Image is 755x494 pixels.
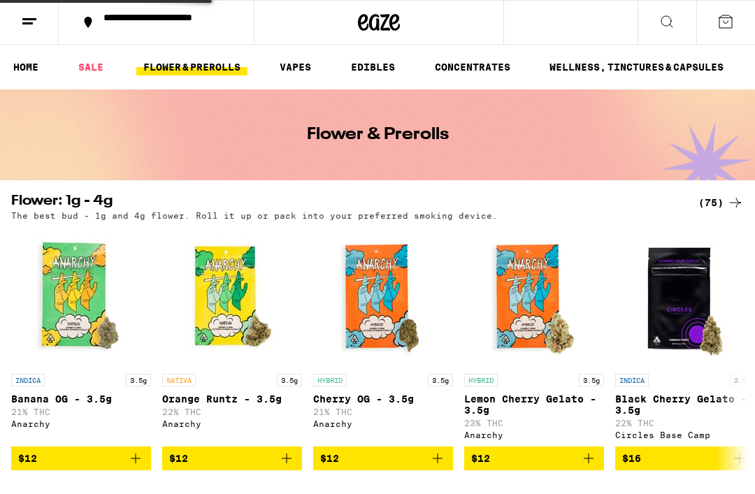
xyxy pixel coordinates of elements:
p: INDICA [615,374,649,386]
a: Open page for Cherry OG - 3.5g from Anarchy [313,227,453,446]
a: Open page for Lemon Cherry Gelato - 3.5g from Anarchy [464,227,604,446]
a: Open page for Black Cherry Gelato - 3.5g from Circles Base Camp [615,227,755,446]
div: Anarchy [464,430,604,439]
img: Anarchy - Cherry OG - 3.5g [313,227,453,367]
img: Circles Base Camp - Black Cherry Gelato - 3.5g [615,227,755,367]
a: Open page for Orange Runtz - 3.5g from Anarchy [162,227,302,446]
span: Hi. Need any help? [8,10,101,21]
h1: Flower & Prerolls [307,126,449,143]
span: $12 [18,453,37,464]
p: Banana OG - 3.5g [11,393,151,405]
button: Add to bag [313,446,453,470]
h2: Flower: 1g - 4g [11,194,675,211]
span: $12 [169,453,188,464]
img: Anarchy - Orange Runtz - 3.5g [162,227,302,367]
button: Add to bag [615,446,755,470]
p: 3.5g [428,374,453,386]
span: $16 [622,453,641,464]
p: 3.5g [730,374,755,386]
div: Anarchy [313,419,453,428]
div: Anarchy [162,419,302,428]
span: $12 [471,453,490,464]
p: Cherry OG - 3.5g [313,393,453,405]
p: 23% THC [464,419,604,428]
p: 22% THC [615,419,755,428]
button: Add to bag [11,446,151,470]
p: 21% THC [313,407,453,416]
div: Circles Base Camp [615,430,755,439]
a: CONCENTRATES [428,59,517,75]
a: WELLNESS, TINCTURES & CAPSULES [542,59,731,75]
a: EDIBLES [344,59,402,75]
p: 21% THC [11,407,151,416]
a: HOME [6,59,45,75]
p: The best bud - 1g and 4g flower. Roll it up or pack into your preferred smoking device. [11,211,498,220]
a: Open page for Banana OG - 3.5g from Anarchy [11,227,151,446]
p: SATIVA [162,374,196,386]
p: HYBRID [313,374,347,386]
p: 3.5g [579,374,604,386]
p: 3.5g [126,374,151,386]
p: Lemon Cherry Gelato - 3.5g [464,393,604,416]
a: (75) [698,194,744,211]
p: 3.5g [277,374,302,386]
img: Anarchy - Banana OG - 3.5g [11,227,151,367]
p: 22% THC [162,407,302,416]
a: VAPES [273,59,318,75]
p: HYBRID [464,374,498,386]
button: Add to bag [464,446,604,470]
img: Anarchy - Lemon Cherry Gelato - 3.5g [464,227,604,367]
button: Add to bag [162,446,302,470]
a: FLOWER & PREROLLS [136,59,247,75]
div: Anarchy [11,419,151,428]
p: INDICA [11,374,45,386]
p: Orange Runtz - 3.5g [162,393,302,405]
a: SALE [71,59,110,75]
p: Black Cherry Gelato - 3.5g [615,393,755,416]
span: $12 [320,453,339,464]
